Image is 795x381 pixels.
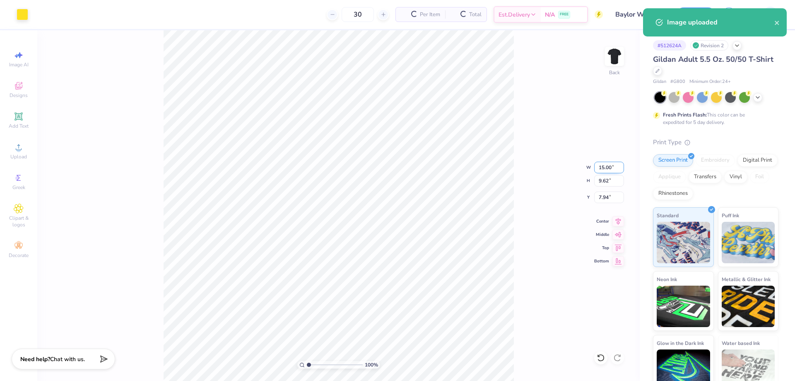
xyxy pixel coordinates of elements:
[594,218,609,224] span: Center
[667,17,774,27] div: Image uploaded
[722,275,771,284] span: Metallic & Glitter Ink
[594,232,609,238] span: Middle
[653,171,686,183] div: Applique
[724,171,747,183] div: Vinyl
[594,245,609,251] span: Top
[50,355,85,363] span: Chat with us.
[653,78,666,85] span: Gildan
[9,61,29,68] span: Image AI
[4,215,33,228] span: Clipart & logos
[670,78,685,85] span: # G800
[560,12,569,17] span: FREE
[653,54,773,64] span: Gildan Adult 5.5 Oz. 50/50 T-Shirt
[653,187,693,200] div: Rhinestones
[9,123,29,129] span: Add Text
[689,171,722,183] div: Transfers
[420,10,440,19] span: Per Item
[750,171,769,183] div: Foil
[606,48,623,65] img: Back
[342,7,374,22] input: – –
[609,69,620,76] div: Back
[10,92,28,99] span: Designs
[469,10,482,19] span: Total
[690,40,728,51] div: Revision 2
[12,184,25,191] span: Greek
[594,258,609,264] span: Bottom
[722,211,739,220] span: Puff Ink
[365,361,378,369] span: 100 %
[774,17,780,27] button: close
[657,211,679,220] span: Standard
[689,78,731,85] span: Minimum Order: 24 +
[10,153,27,160] span: Upload
[722,286,775,327] img: Metallic & Glitter Ink
[737,154,778,167] div: Digital Print
[499,10,530,19] span: Est. Delivery
[722,339,760,347] span: Water based Ink
[657,222,710,263] img: Standard
[545,10,555,19] span: N/A
[663,111,765,126] div: This color can be expedited for 5 day delivery.
[657,339,704,347] span: Glow in the Dark Ink
[657,275,677,284] span: Neon Ink
[609,6,670,23] input: Untitled Design
[9,252,29,259] span: Decorate
[653,138,778,147] div: Print Type
[696,154,735,167] div: Embroidery
[663,112,707,118] strong: Fresh Prints Flash:
[653,40,686,51] div: # 512624A
[657,286,710,327] img: Neon Ink
[20,355,50,363] strong: Need help?
[653,154,693,167] div: Screen Print
[722,222,775,263] img: Puff Ink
